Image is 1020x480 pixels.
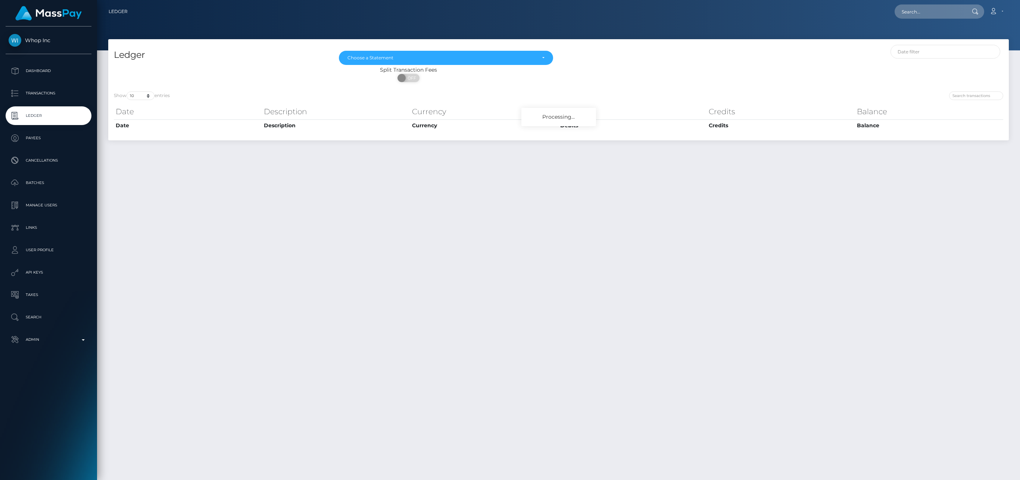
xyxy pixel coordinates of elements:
[9,88,88,99] p: Transactions
[9,133,88,144] p: Payees
[339,51,553,65] button: Choose a Statement
[707,119,855,131] th: Credits
[114,91,170,100] label: Show entries
[6,241,91,259] a: User Profile
[949,91,1003,100] input: Search transactions
[402,74,420,82] span: OFF
[6,286,91,304] a: Taxes
[558,119,706,131] th: Debits
[855,104,1003,119] th: Balance
[9,312,88,323] p: Search
[9,110,88,121] p: Ledger
[9,334,88,345] p: Admin
[6,308,91,327] a: Search
[6,174,91,192] a: Batches
[262,119,410,131] th: Description
[410,104,558,119] th: Currency
[9,200,88,211] p: Manage Users
[890,45,1000,59] input: Date filter
[9,65,88,77] p: Dashboard
[6,106,91,125] a: Ledger
[9,34,21,47] img: Whop Inc
[9,177,88,188] p: Batches
[6,330,91,349] a: Admin
[114,119,262,131] th: Date
[262,104,410,119] th: Description
[114,49,328,62] h4: Ledger
[347,55,536,61] div: Choose a Statement
[9,155,88,166] p: Cancellations
[6,37,91,44] span: Whop Inc
[9,222,88,233] p: Links
[109,4,128,19] a: Ledger
[6,196,91,215] a: Manage Users
[15,6,82,21] img: MassPay Logo
[895,4,965,19] input: Search...
[9,289,88,300] p: Taxes
[410,119,558,131] th: Currency
[6,218,91,237] a: Links
[558,104,706,119] th: Debits
[6,263,91,282] a: API Keys
[6,84,91,103] a: Transactions
[108,66,709,74] div: Split Transaction Fees
[9,244,88,256] p: User Profile
[855,119,1003,131] th: Balance
[521,108,596,126] div: Processing...
[127,91,155,100] select: Showentries
[114,104,262,119] th: Date
[6,62,91,80] a: Dashboard
[6,151,91,170] a: Cancellations
[6,129,91,147] a: Payees
[9,267,88,278] p: API Keys
[707,104,855,119] th: Credits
